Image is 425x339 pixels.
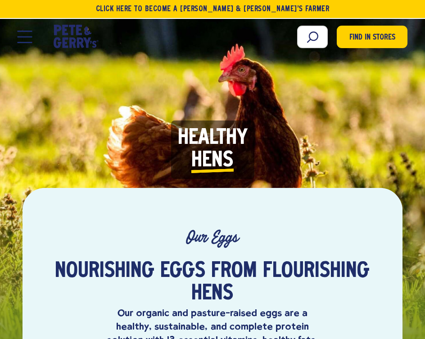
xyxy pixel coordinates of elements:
input: Search [297,26,328,48]
span: hens [191,283,233,305]
i: n [212,150,223,172]
i: s [223,150,233,172]
span: Find in Stores [349,32,395,44]
span: Healthy [178,127,248,150]
a: Find in Stores [337,26,407,48]
button: Open Mobile Menu Modal Dialog [18,31,32,43]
